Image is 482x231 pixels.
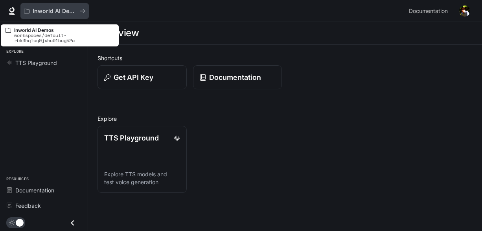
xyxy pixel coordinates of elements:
button: All workspaces [20,3,89,19]
a: TTS Playground [3,56,85,70]
a: Feedback [3,199,85,213]
a: TTS PlaygroundExplore TTS models and test voice generation [98,126,187,193]
h2: Explore [98,115,473,123]
p: Documentation [209,72,261,83]
p: Inworld AI Demos [33,8,77,15]
p: Inworld AI Demos [14,28,114,33]
span: TTS Playground [15,59,57,67]
p: workspaces/default-rbk3hqlcq9jxhu61bug52a [14,33,114,43]
img: User avatar [459,6,470,17]
a: Documentation [406,3,454,19]
span: Documentation [409,6,448,16]
span: Documentation [15,186,54,194]
span: Dark mode toggle [16,218,24,227]
button: Get API Key [98,65,187,89]
a: Documentation [3,183,85,197]
a: Documentation [193,65,282,89]
p: Explore TTS models and test voice generation [104,170,180,186]
h2: Shortcuts [98,54,473,62]
button: User avatar [457,3,473,19]
p: Get API Key [114,72,153,83]
span: Feedback [15,201,41,210]
p: TTS Playground [104,133,159,143]
button: Close drawer [64,215,81,231]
